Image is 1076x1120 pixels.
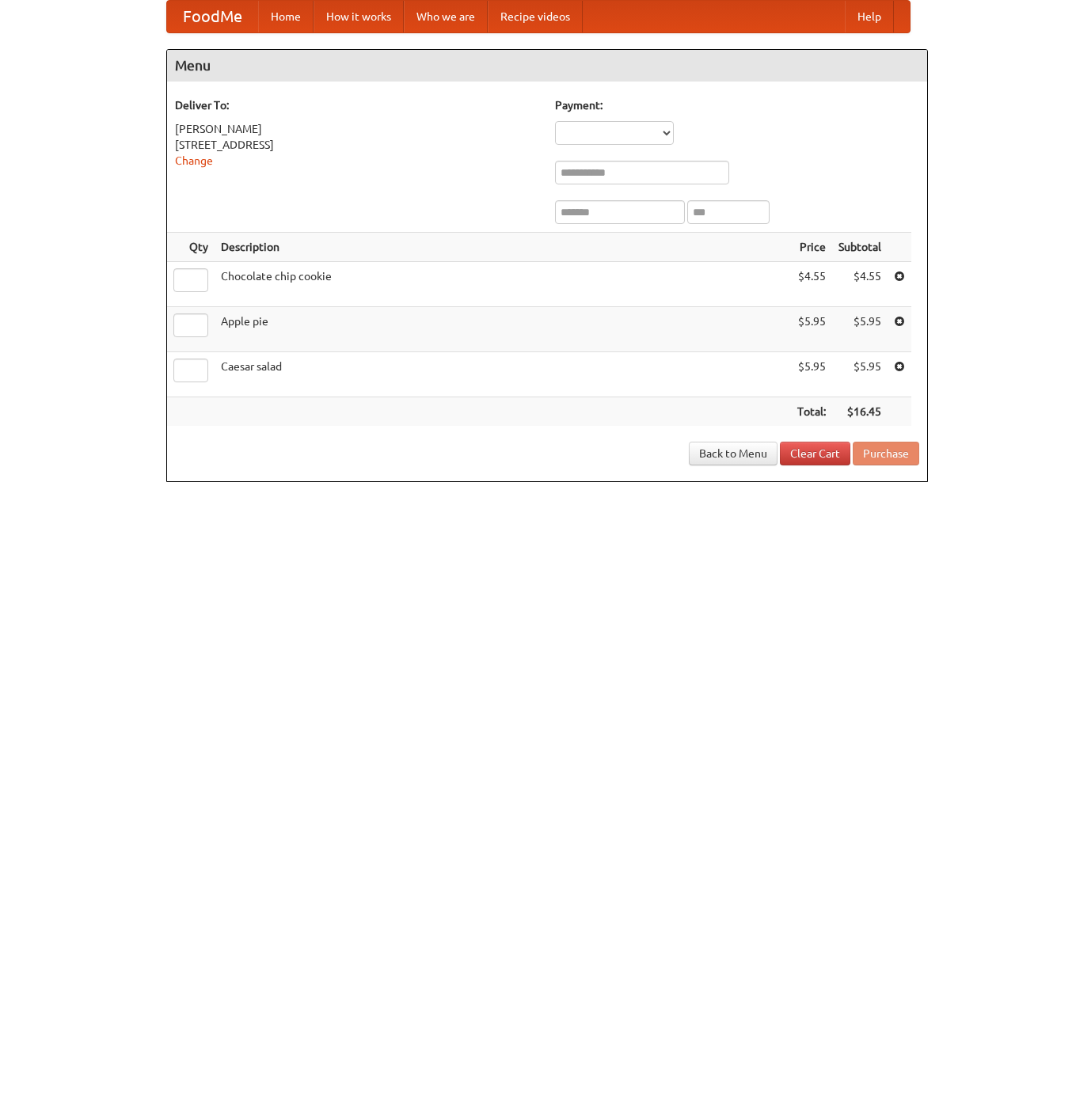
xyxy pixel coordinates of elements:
[791,233,832,262] th: Price
[791,352,832,397] td: $5.95
[314,1,404,32] a: How it works
[175,121,539,137] div: [PERSON_NAME]
[167,1,258,32] a: FoodMe
[832,397,888,427] th: $16.45
[791,397,832,427] th: Total:
[555,97,919,113] h5: Payment:
[832,262,888,307] td: $4.55
[404,1,488,32] a: Who we are
[689,442,778,465] a: Back to Menu
[780,442,850,465] a: Clear Cart
[175,137,539,153] div: [STREET_ADDRESS]
[215,262,791,307] td: Chocolate chip cookie
[832,352,888,397] td: $5.95
[167,50,927,82] h4: Menu
[832,233,888,262] th: Subtotal
[215,307,791,352] td: Apple pie
[167,233,215,262] th: Qty
[853,442,919,465] button: Purchase
[791,307,832,352] td: $5.95
[791,262,832,307] td: $4.55
[258,1,314,32] a: Home
[215,233,791,262] th: Description
[215,352,791,397] td: Caesar salad
[175,154,213,167] a: Change
[845,1,894,32] a: Help
[488,1,583,32] a: Recipe videos
[175,97,539,113] h5: Deliver To:
[832,307,888,352] td: $5.95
